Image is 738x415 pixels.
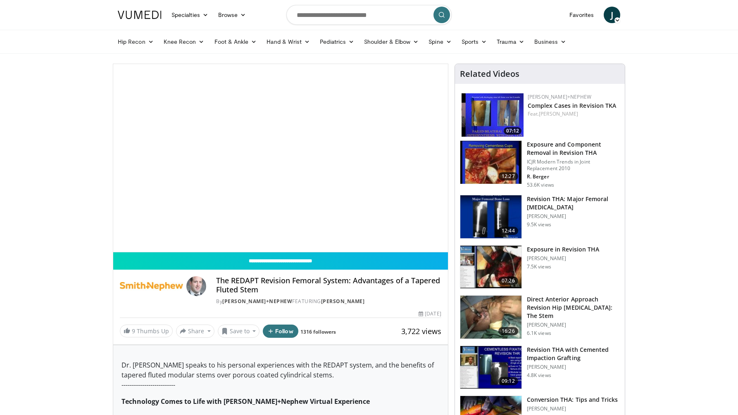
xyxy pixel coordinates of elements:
a: 16:26 Direct Anterior Approach Revision Hip [MEDICAL_DATA]: The Stem [PERSON_NAME] 6.1K views [460,295,620,339]
p: [PERSON_NAME] [527,213,620,220]
a: 12:27 Exposure and Component Removal in Revision THA ICJR Modern Trends in Joint Replacement 2010... [460,140,620,188]
span: 12:27 [498,172,518,180]
span: 07:26 [498,277,518,285]
a: Hip Recon [113,33,159,50]
p: 9.5K views [527,221,551,228]
a: Sports [457,33,492,50]
p: [PERSON_NAME] [527,364,620,370]
img: Avatar [186,276,206,296]
p: [PERSON_NAME] [527,406,618,412]
span: 3,722 views [401,326,441,336]
a: Favorites [564,7,599,23]
button: Save to [218,325,260,338]
a: Spine [424,33,456,50]
a: [PERSON_NAME] [321,298,365,305]
h4: The REDAPT Revision Femoral System: Advantages of a Tapered Fluted Stem [216,276,441,294]
a: 07:26 Exposure in Revision THA [PERSON_NAME] 7.5K views [460,245,620,289]
img: 298661_0004_1.png.150x105_q85_crop-smart_upscale.jpg [460,246,521,289]
a: Browse [213,7,251,23]
img: 38436_0000_3.png.150x105_q85_crop-smart_upscale.jpg [460,195,521,238]
a: 9 Thumbs Up [120,325,173,337]
span: 12:44 [498,227,518,235]
img: 303485_0002_1.png.150x105_q85_crop-smart_upscale.jpg [460,296,521,339]
p: 4.8K views [527,372,551,379]
img: Smith+Nephew [120,276,183,296]
p: 53.6K views [527,182,554,188]
a: Trauma [492,33,529,50]
a: Complex Cases in Revision TKA [528,102,617,109]
div: Feat. [528,110,618,118]
button: Share [176,325,214,338]
a: Business [529,33,571,50]
a: J [604,7,620,23]
p: [PERSON_NAME] [527,322,620,328]
h3: Revision THA: Major Femoral [MEDICAL_DATA] [527,195,620,211]
button: Follow [263,325,298,338]
a: 1316 followers [300,328,336,335]
div: [DATE] [419,310,441,318]
input: Search topics, interventions [286,5,452,25]
p: 7.5K views [527,263,551,270]
strong: Technology Comes to Life with [PERSON_NAME]+Nephew Virtual Experience [121,397,370,406]
img: 298672_0000_1.png.150x105_q85_crop-smart_upscale.jpg [460,346,521,389]
p: ICJR Modern Trends in Joint Replacement 2010 [527,159,620,172]
h3: Conversion THA: Tips and Tricks [527,396,618,404]
a: 09:12 Revision THA with Cemented Impaction Grafting [PERSON_NAME] 4.8K views [460,346,620,389]
p: [PERSON_NAME] [527,255,599,262]
h3: Direct Anterior Approach Revision Hip [MEDICAL_DATA]: The Stem [527,295,620,320]
img: dfa06f24-15bf-4247-9dbe-50e25ff6ff6e.150x105_q85_crop-smart_upscale.jpg [462,93,524,137]
span: 09:12 [498,377,518,385]
div: By FEATURING [216,298,441,305]
video-js: Video Player [113,64,448,252]
img: 297848_0003_1.png.150x105_q85_crop-smart_upscale.jpg [460,141,521,184]
a: Shoulder & Elbow [359,33,424,50]
h3: Exposure and Component Removal in Revision THA [527,140,620,157]
img: VuMedi Logo [118,11,162,19]
span: 16:26 [498,327,518,335]
h3: Revision THA with Cemented Impaction Grafting [527,346,620,362]
a: 07:12 [462,93,524,137]
p: 6.1K views [527,330,551,337]
a: [PERSON_NAME]+Nephew [222,298,292,305]
a: 12:44 Revision THA: Major Femoral [MEDICAL_DATA] [PERSON_NAME] 9.5K views [460,195,620,239]
h4: Related Videos [460,69,519,79]
a: [PERSON_NAME]+Nephew [528,93,591,100]
p: R. Berger [527,173,620,180]
a: Knee Recon [159,33,209,50]
span: 07:12 [504,127,521,135]
a: Hand & Wrist [262,33,315,50]
p: Dr. [PERSON_NAME] speaks to his personal experiences with the REDAPT system, and the benefits of ... [121,360,440,390]
a: [PERSON_NAME] [539,110,578,117]
a: Pediatrics [315,33,359,50]
h3: Exposure in Revision THA [527,245,599,254]
span: 9 [132,327,135,335]
a: Foot & Ankle [209,33,262,50]
a: Specialties [167,7,213,23]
